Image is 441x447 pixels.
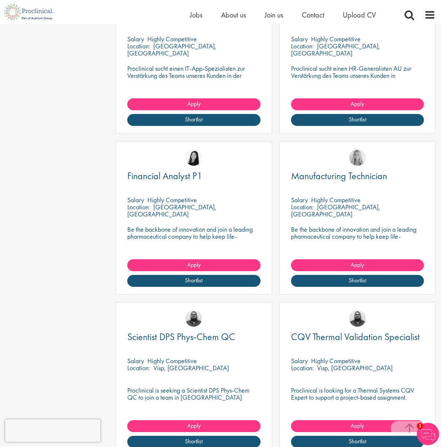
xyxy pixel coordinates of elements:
[351,100,364,108] span: Apply
[127,169,202,182] span: Financial Analyst P1
[127,203,150,211] span: Location:
[417,423,423,429] span: 1
[127,98,260,110] a: Apply
[127,42,150,50] span: Location:
[311,35,361,43] p: Highly Competitive
[127,196,144,204] span: Salary
[127,203,217,218] p: [GEOGRAPHIC_DATA], [GEOGRAPHIC_DATA]
[127,275,260,287] a: Shortlist
[291,169,387,182] span: Manufacturing Technician
[351,261,364,269] span: Apply
[291,356,308,365] span: Salary
[127,226,260,247] p: Be the backbone of innovation and join a leading pharmaceutical company to help keep life-changin...
[291,387,424,401] p: Proclinical is looking for a Thermal Systems CQV Expert to support a project-based assignment.
[127,420,260,432] a: Apply
[127,259,260,271] a: Apply
[343,10,376,20] a: Upload CV
[153,364,229,372] p: Visp, [GEOGRAPHIC_DATA]
[291,203,380,218] p: [GEOGRAPHIC_DATA], [GEOGRAPHIC_DATA]
[187,100,201,108] span: Apply
[291,42,314,50] span: Location:
[291,226,424,247] p: Be the backbone of innovation and join a leading pharmaceutical company to help keep life-changin...
[185,149,202,166] img: Numhom Sudsok
[291,259,424,271] a: Apply
[265,10,283,20] a: Join us
[127,42,217,57] p: [GEOGRAPHIC_DATA], [GEOGRAPHIC_DATA]
[147,356,197,365] p: Highly Competitive
[187,261,201,269] span: Apply
[127,356,144,365] span: Salary
[302,10,324,20] a: Contact
[187,422,201,429] span: Apply
[291,42,380,57] p: [GEOGRAPHIC_DATA], [GEOGRAPHIC_DATA]
[291,203,314,211] span: Location:
[147,35,197,43] p: Highly Competitive
[147,196,197,204] p: Highly Competitive
[127,114,260,126] a: Shortlist
[291,65,424,86] p: Proclinical sucht einen HR-Generalisten AU zur Verstärkung des Teams unseres Kunden in [GEOGRAPHI...
[291,114,424,126] a: Shortlist
[127,65,260,86] p: Proclinical sucht einen IT-App-Spezialisten zur Verstärkung des Teams unseres Kunden in der [GEOG...
[291,35,308,43] span: Salary
[311,356,361,365] p: Highly Competitive
[185,310,202,327] img: Ashley Bennett
[291,171,424,181] a: Manufacturing Technician
[349,149,366,166] img: Shannon Briggs
[291,196,308,204] span: Salary
[5,419,100,442] iframe: reCAPTCHA
[417,423,439,445] img: Chatbot
[127,387,260,401] p: Proclinical is seeking a Scientist DPS Phys-Chem QC to join a team in [GEOGRAPHIC_DATA]
[221,10,246,20] a: About us
[190,10,202,20] a: Jobs
[311,196,361,204] p: Highly Competitive
[291,275,424,287] a: Shortlist
[127,364,150,372] span: Location:
[127,330,235,343] span: Scientist DPS Phys-Chem QC
[291,420,424,432] a: Apply
[349,310,366,327] img: Ashley Bennett
[351,422,364,429] span: Apply
[127,171,260,181] a: Financial Analyst P1
[291,98,424,110] a: Apply
[291,330,420,343] span: CQV Thermal Validation Specialist
[291,332,424,342] a: CQV Thermal Validation Specialist
[291,364,314,372] span: Location:
[127,332,260,342] a: Scientist DPS Phys-Chem QC
[317,364,393,372] p: Visp, [GEOGRAPHIC_DATA]
[127,35,144,43] span: Salary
